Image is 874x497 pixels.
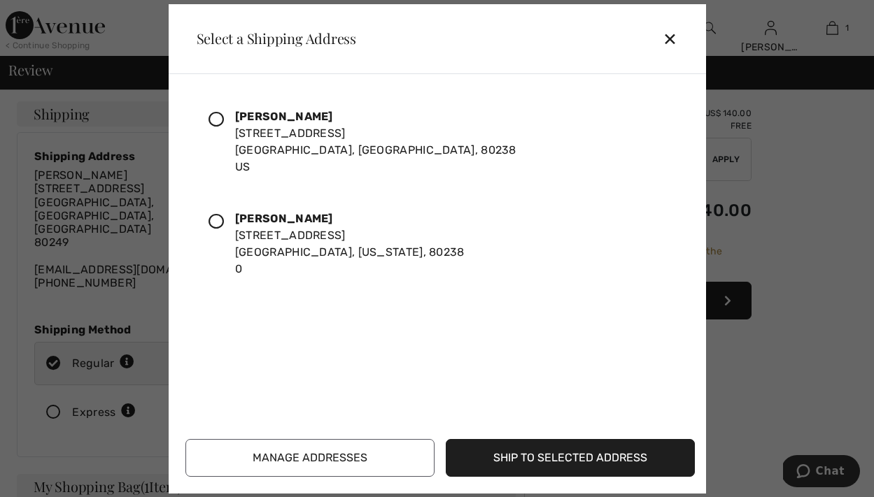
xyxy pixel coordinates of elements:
div: [STREET_ADDRESS] [GEOGRAPHIC_DATA], [GEOGRAPHIC_DATA], 80238 US [235,108,516,175]
button: Ship to Selected Address [446,439,695,477]
span: Chat [33,10,62,22]
div: [STREET_ADDRESS] [GEOGRAPHIC_DATA], [US_STATE], 80238 0 [235,210,465,278]
strong: [PERSON_NAME] [235,212,333,225]
button: Manage Addresses [185,439,435,477]
div: Select a Shipping Address [185,31,357,45]
div: ✕ [663,24,689,53]
strong: [PERSON_NAME] [235,110,333,123]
